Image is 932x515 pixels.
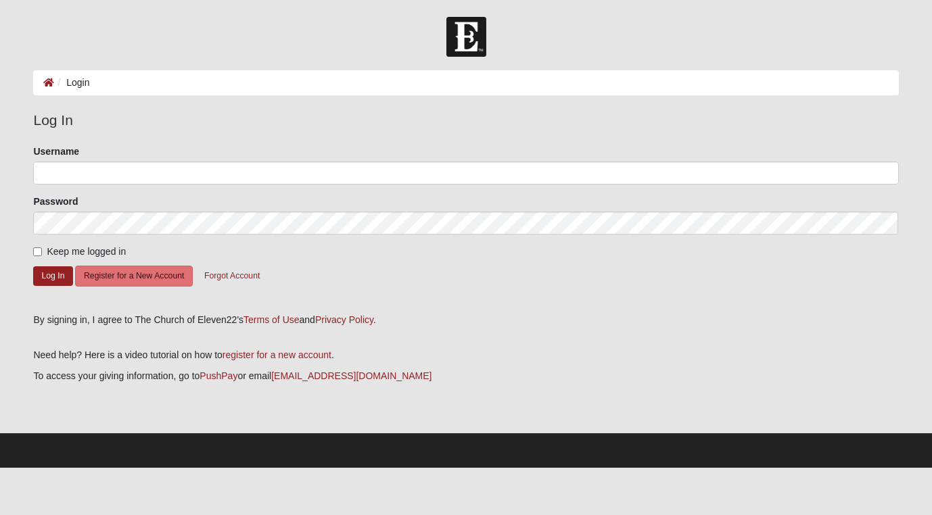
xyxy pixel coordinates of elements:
a: [EMAIL_ADDRESS][DOMAIN_NAME] [271,370,432,381]
span: Keep me logged in [47,246,126,257]
button: Forgot Account [195,266,269,287]
a: Terms of Use [243,314,299,325]
label: Password [33,195,78,208]
button: Register for a New Account [75,266,193,287]
p: To access your giving information, go to or email [33,369,898,383]
label: Username [33,145,79,158]
button: Log In [33,266,72,286]
a: PushPay [200,370,237,381]
p: Need help? Here is a video tutorial on how to . [33,348,898,362]
a: register for a new account [223,349,331,360]
img: Church of Eleven22 Logo [446,17,486,57]
li: Login [54,76,89,90]
div: By signing in, I agree to The Church of Eleven22's and . [33,313,898,327]
legend: Log In [33,109,898,131]
input: Keep me logged in [33,247,42,256]
a: Privacy Policy [315,314,373,325]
